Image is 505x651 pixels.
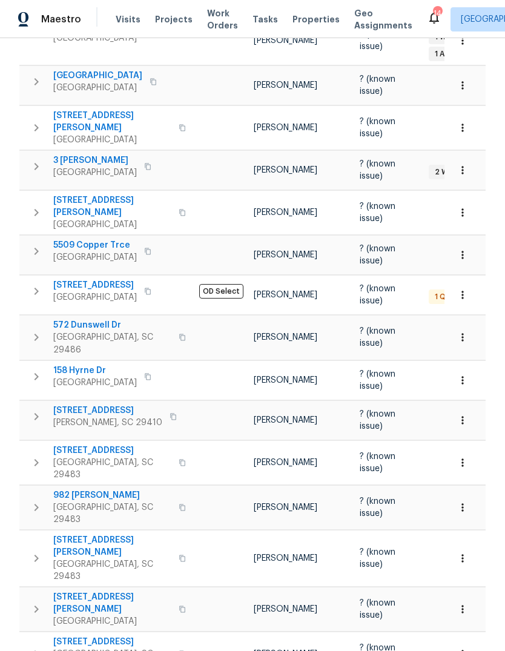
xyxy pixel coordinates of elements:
[53,194,171,219] span: [STREET_ADDRESS][PERSON_NAME]
[254,503,317,512] span: [PERSON_NAME]
[53,331,171,355] span: [GEOGRAPHIC_DATA], SC 29486
[53,251,137,263] span: [GEOGRAPHIC_DATA]
[254,605,317,613] span: [PERSON_NAME]
[254,166,317,174] span: [PERSON_NAME]
[254,554,317,563] span: [PERSON_NAME]
[53,365,137,377] span: 158 Hyrne Dr
[199,284,243,299] span: OD Select
[53,377,137,389] span: [GEOGRAPHIC_DATA]
[53,239,137,251] span: 5509 Copper Trce
[360,327,395,348] span: ? (known issue)
[53,279,137,291] span: [STREET_ADDRESS]
[53,558,171,583] span: [GEOGRAPHIC_DATA], SC 29483
[53,82,142,94] span: [GEOGRAPHIC_DATA]
[53,417,162,429] span: [PERSON_NAME], SC 29410
[53,534,171,558] span: [STREET_ADDRESS][PERSON_NAME]
[53,70,142,82] span: [GEOGRAPHIC_DATA]
[360,75,395,96] span: ? (known issue)
[360,245,395,265] span: ? (known issue)
[53,636,171,648] span: [STREET_ADDRESS]
[433,7,441,19] div: 14
[155,13,193,25] span: Projects
[360,202,395,223] span: ? (known issue)
[53,405,162,417] span: [STREET_ADDRESS]
[254,416,317,425] span: [PERSON_NAME]
[53,489,171,501] span: 982 [PERSON_NAME]
[41,13,81,25] span: Maestro
[430,167,459,177] span: 2 WIP
[252,15,278,24] span: Tasks
[53,319,171,331] span: 572 Dunswell Dr
[207,7,238,31] span: Work Orders
[254,333,317,342] span: [PERSON_NAME]
[254,376,317,385] span: [PERSON_NAME]
[360,452,395,473] span: ? (known issue)
[360,599,395,620] span: ? (known issue)
[254,208,317,217] span: [PERSON_NAME]
[254,291,317,299] span: [PERSON_NAME]
[360,285,395,305] span: ? (known issue)
[254,251,317,259] span: [PERSON_NAME]
[53,501,171,526] span: [GEOGRAPHIC_DATA], SC 29483
[53,110,171,134] span: [STREET_ADDRESS][PERSON_NAME]
[53,444,171,457] span: [STREET_ADDRESS]
[360,548,395,569] span: ? (known issue)
[53,32,137,44] span: [GEOGRAPHIC_DATA]
[354,7,412,31] span: Geo Assignments
[53,134,171,146] span: [GEOGRAPHIC_DATA]
[53,591,171,615] span: [STREET_ADDRESS][PERSON_NAME]
[53,457,171,481] span: [GEOGRAPHIC_DATA], SC 29483
[116,13,140,25] span: Visits
[254,458,317,467] span: [PERSON_NAME]
[360,497,395,518] span: ? (known issue)
[53,615,171,627] span: [GEOGRAPHIC_DATA]
[360,30,395,51] span: ? (known issue)
[430,292,456,302] span: 1 QC
[360,410,395,431] span: ? (known issue)
[53,167,137,179] span: [GEOGRAPHIC_DATA]
[254,81,317,90] span: [PERSON_NAME]
[292,13,340,25] span: Properties
[53,291,137,303] span: [GEOGRAPHIC_DATA]
[254,124,317,132] span: [PERSON_NAME]
[360,160,395,180] span: ? (known issue)
[360,117,395,138] span: ? (known issue)
[53,219,171,231] span: [GEOGRAPHIC_DATA]
[430,49,481,59] span: 1 Accepted
[53,154,137,167] span: 3 [PERSON_NAME]
[360,370,395,391] span: ? (known issue)
[254,36,317,45] span: [PERSON_NAME]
